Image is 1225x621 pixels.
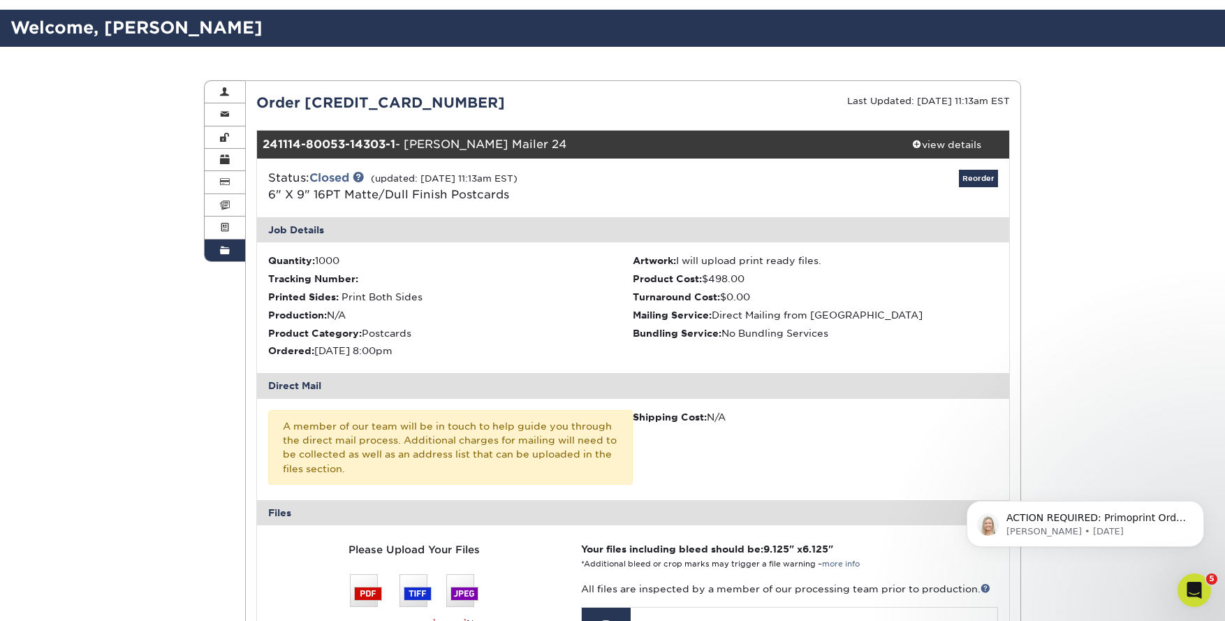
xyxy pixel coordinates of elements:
div: - [PERSON_NAME] Mailer 24 [257,131,884,159]
li: N/A [268,308,633,322]
li: $498.00 [633,272,998,286]
div: N/A [633,410,998,424]
li: 1000 [268,254,633,268]
strong: Tracking Number: [268,273,358,284]
strong: Printed Sides: [268,291,339,302]
a: Closed [309,171,349,184]
a: more info [822,560,860,569]
div: Files [257,500,1010,525]
strong: Product Cost: [633,273,702,284]
div: Status: [258,170,758,203]
strong: Mailing Service: [633,309,712,321]
a: 6" X 9" 16PT Matte/Dull Finish Postcards [268,188,509,201]
small: (updated: [DATE] 11:13am EST) [371,173,518,184]
iframe: Intercom notifications message [946,472,1225,569]
strong: Artwork: [633,255,676,266]
li: No Bundling Services [633,326,998,340]
img: We accept: PSD, TIFF, or JPEG (JPG) [350,574,478,607]
p: All files are inspected by a member of our processing team prior to production. [581,582,998,596]
div: Order [CREDIT_CARD_NUMBER] [246,92,633,113]
span: 5 [1206,573,1217,585]
li: $0.00 [633,290,998,304]
div: Please Upload Your Files [268,542,560,557]
div: view details [883,138,1009,152]
span: 9.125 [763,543,789,555]
small: Last Updated: [DATE] 11:13am EST [847,96,1010,106]
strong: Quantity: [268,255,315,266]
a: Reorder [959,170,998,187]
strong: Ordered: [268,345,314,356]
span: 6.125 [802,543,828,555]
span: Print Both Sides [342,291,423,302]
small: *Additional bleed or crop marks may trigger a file warning – [581,560,860,569]
li: Direct Mailing from [GEOGRAPHIC_DATA] [633,308,998,322]
div: Job Details [257,217,1010,242]
strong: Shipping Cost: [633,411,707,423]
strong: Bundling Service: [633,328,721,339]
div: Direct Mail [257,373,1010,398]
div: A member of our team will be in touch to help guide you through the direct mail process. Addition... [268,410,633,485]
a: view details [883,131,1009,159]
li: Postcards [268,326,633,340]
strong: Production: [268,309,327,321]
strong: Turnaround Cost: [633,291,720,302]
li: I will upload print ready files. [633,254,998,268]
strong: Product Category: [268,328,362,339]
strong: Your files including bleed should be: " x " [581,543,833,555]
li: [DATE] 8:00pm [268,344,633,358]
iframe: Intercom live chat [1178,573,1211,607]
strong: 241114-80053-14303-1 [263,138,395,151]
